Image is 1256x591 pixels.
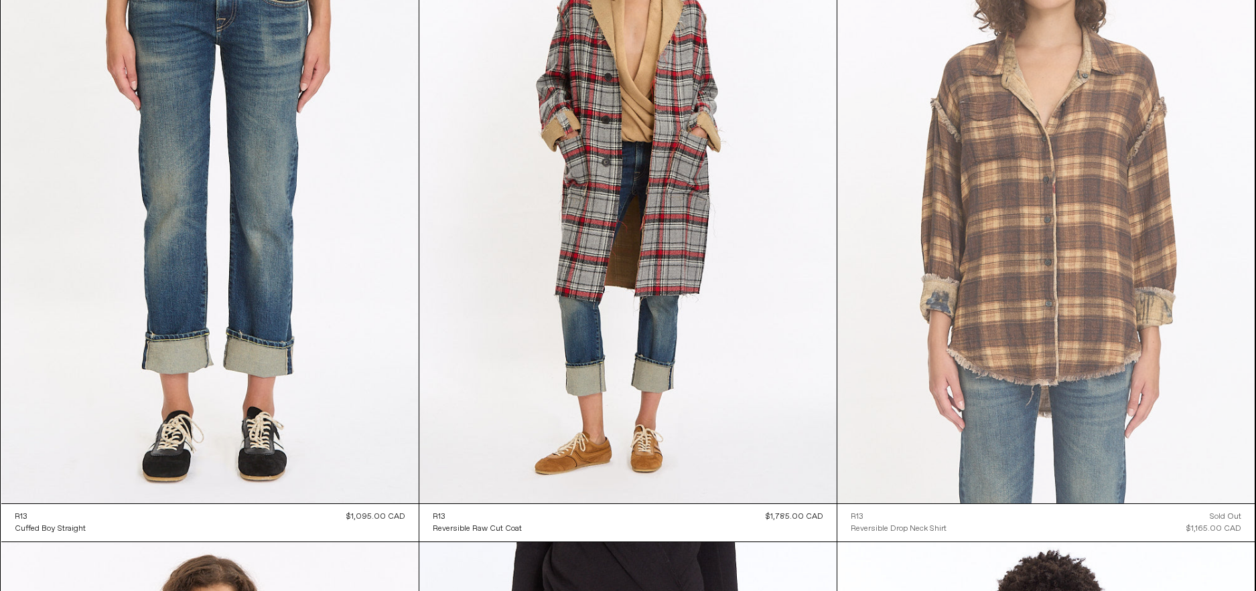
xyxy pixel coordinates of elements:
div: $1,785.00 CAD [766,511,823,523]
a: Reversible Drop Neck Shirt [851,523,947,535]
div: R13 [433,511,445,523]
div: $1,095.00 CAD [346,511,405,523]
a: R13 [15,511,86,523]
a: Cuffed Boy Straight [15,523,86,535]
a: R13 [433,511,522,523]
a: R13 [851,511,947,523]
div: Reversible Drop Neck Shirt [851,523,947,535]
a: Reversible Raw Cut Coat [433,523,522,535]
div: R13 [15,511,27,523]
div: Cuffed Boy Straight [15,523,86,535]
div: $1,165.00 CAD [1186,523,1241,535]
div: Reversible Raw Cut Coat [433,523,522,535]
div: Sold out [1210,511,1241,523]
div: R13 [851,511,863,523]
